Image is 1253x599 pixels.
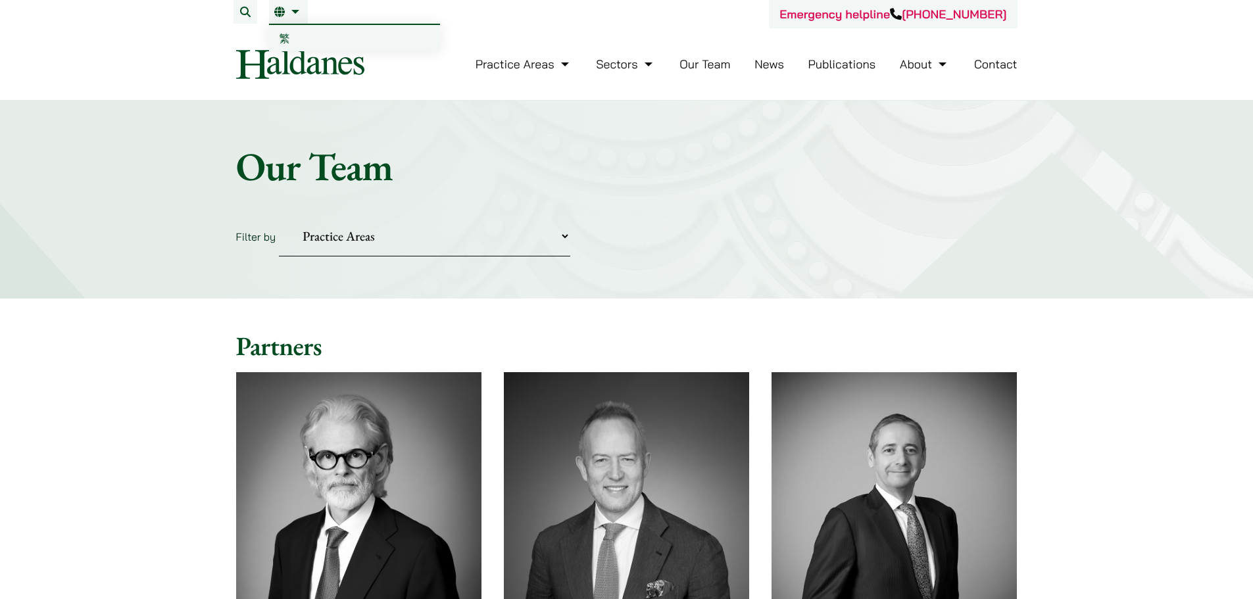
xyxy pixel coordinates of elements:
a: Practice Areas [476,57,572,72]
label: Filter by [236,230,276,243]
a: EN [274,7,303,17]
a: Contact [974,57,1018,72]
a: Switch to 繁 [269,25,440,51]
a: Our Team [679,57,730,72]
a: Emergency helpline[PHONE_NUMBER] [779,7,1006,22]
h2: Partners [236,330,1018,362]
a: Sectors [596,57,655,72]
a: Publications [808,57,876,72]
img: Logo of Haldanes [236,49,364,79]
a: News [754,57,784,72]
a: About [900,57,950,72]
span: 繁 [280,32,290,45]
h1: Our Team [236,143,1018,190]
